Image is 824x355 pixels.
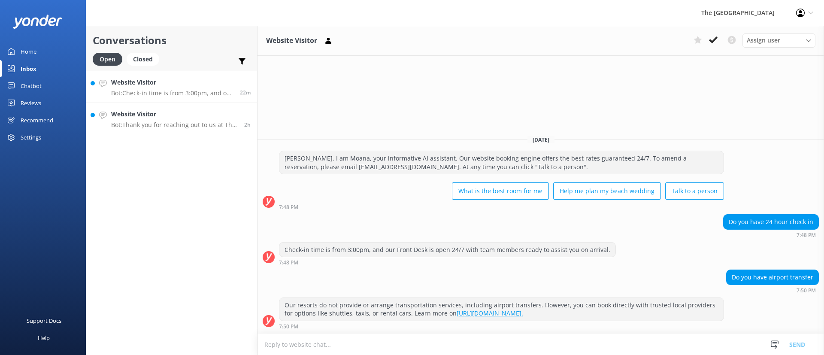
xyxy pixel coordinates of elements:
[111,121,238,129] p: Bot: Thank you for reaching out to us at The [GEOGRAPHIC_DATA] for more information on our beauti...
[723,232,819,238] div: Oct 06 2025 07:48pm (UTC -10:00) Pacific/Honolulu
[797,233,816,238] strong: 7:48 PM
[127,54,164,64] a: Closed
[244,121,251,128] span: Oct 06 2025 05:25pm (UTC -10:00) Pacific/Honolulu
[279,324,298,329] strong: 7:50 PM
[93,54,127,64] a: Open
[724,215,818,229] div: Do you have 24 hour check in
[21,77,42,94] div: Chatbot
[279,205,298,210] strong: 7:48 PM
[279,259,616,265] div: Oct 06 2025 07:48pm (UTC -10:00) Pacific/Honolulu
[742,33,815,47] div: Assign User
[279,243,615,257] div: Check-in time is from 3:00pm, and our Front Desk is open 24/7 with team members ready to assist y...
[111,89,233,97] p: Bot: Check-in time is from 3:00pm, and our Front Desk is open 24/7 with team members ready to ass...
[13,15,62,29] img: yonder-white-logo.png
[21,112,53,129] div: Recommend
[86,71,257,103] a: Website VisitorBot:Check-in time is from 3:00pm, and our Front Desk is open 24/7 with team member...
[665,182,724,200] button: Talk to a person
[111,78,233,87] h4: Website Visitor
[457,309,523,317] a: [URL][DOMAIN_NAME].
[21,43,36,60] div: Home
[21,129,41,146] div: Settings
[747,36,780,45] span: Assign user
[127,53,159,66] div: Closed
[111,109,238,119] h4: Website Visitor
[797,288,816,293] strong: 7:50 PM
[21,60,36,77] div: Inbox
[93,53,122,66] div: Open
[27,312,61,329] div: Support Docs
[279,298,724,321] div: Our resorts do not provide or arrange transportation services, including airport transfers. Howev...
[86,103,257,135] a: Website VisitorBot:Thank you for reaching out to us at The [GEOGRAPHIC_DATA] for more information...
[279,204,724,210] div: Oct 06 2025 07:48pm (UTC -10:00) Pacific/Honolulu
[726,287,819,293] div: Oct 06 2025 07:50pm (UTC -10:00) Pacific/Honolulu
[279,151,724,174] div: [PERSON_NAME], I am Moana, your informative AI assistant. Our website booking engine offers the b...
[452,182,549,200] button: What is the best room for me
[240,89,251,96] span: Oct 06 2025 07:48pm (UTC -10:00) Pacific/Honolulu
[266,35,317,46] h3: Website Visitor
[553,182,661,200] button: Help me plan my beach wedding
[38,329,50,346] div: Help
[527,136,554,143] span: [DATE]
[279,260,298,265] strong: 7:48 PM
[93,32,251,49] h2: Conversations
[21,94,41,112] div: Reviews
[279,323,724,329] div: Oct 06 2025 07:50pm (UTC -10:00) Pacific/Honolulu
[727,270,818,285] div: Do you have airport transfer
